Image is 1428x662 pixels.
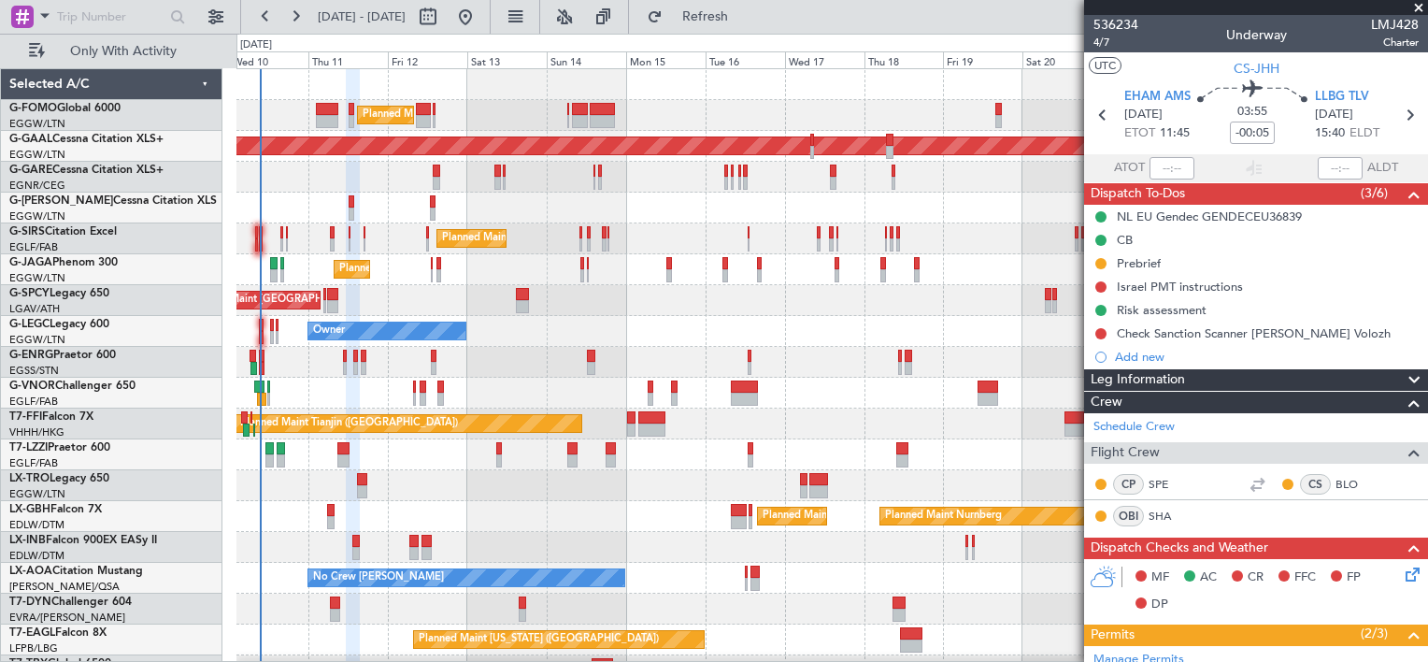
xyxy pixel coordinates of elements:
[1117,232,1133,248] div: CB
[1091,625,1135,646] span: Permits
[9,504,102,515] a: LX-GBHFalcon 7X
[9,627,107,639] a: T7-EAGLFalcon 8X
[9,627,55,639] span: T7-EAGL
[1117,255,1161,271] div: Prebrief
[9,134,52,145] span: G-GAAL
[9,165,52,176] span: G-GARE
[1371,35,1419,50] span: Charter
[1091,183,1185,205] span: Dispatch To-Dos
[339,255,634,283] div: Planned Maint [GEOGRAPHIC_DATA] ([GEOGRAPHIC_DATA])
[9,148,65,162] a: EGGW/LTN
[9,535,46,546] span: LX-INB
[1124,106,1163,124] span: [DATE]
[1093,35,1138,50] span: 4/7
[1150,157,1194,180] input: --:--
[1300,474,1331,495] div: CS
[1117,209,1302,224] div: NL EU Gendec GENDECEU36839
[9,395,58,409] a: EGLF/FAB
[1151,596,1168,614] span: DP
[1371,15,1419,35] span: LMJ428
[1115,349,1419,365] div: Add new
[763,502,1057,530] div: Planned Maint [GEOGRAPHIC_DATA] ([GEOGRAPHIC_DATA])
[1315,106,1353,124] span: [DATE]
[9,473,50,484] span: LX-TRO
[1248,568,1264,587] span: CR
[9,535,157,546] a: LX-INBFalcon 900EX EASy II
[9,566,52,577] span: LX-AOA
[9,411,93,423] a: T7-FFIFalcon 7X
[240,410,458,438] div: Planned Maint Tianjin ([GEOGRAPHIC_DATA])
[9,240,58,254] a: EGLF/FAB
[313,317,345,345] div: Owner
[9,103,57,114] span: G-FOMO
[1117,279,1243,295] div: Israel PMT instructions
[388,51,467,68] div: Fri 12
[1335,476,1378,493] a: BLO
[9,288,50,299] span: G-SPCY
[9,381,55,392] span: G-VNOR
[1237,103,1267,122] span: 03:55
[9,504,50,515] span: LX-GBH
[1234,59,1279,79] span: CS-JHH
[1091,392,1122,413] span: Crew
[9,425,64,439] a: VHHH/HKG
[363,101,657,129] div: Planned Maint [GEOGRAPHIC_DATA] ([GEOGRAPHIC_DATA])
[943,51,1022,68] div: Fri 19
[1361,624,1388,643] span: (2/3)
[1113,474,1144,495] div: CP
[1124,88,1191,107] span: EHAM AMS
[785,51,864,68] div: Wed 17
[9,611,125,625] a: EVRA/[PERSON_NAME]
[1315,124,1345,143] span: 15:40
[706,51,785,68] div: Tue 16
[9,641,58,655] a: LFPB/LBG
[9,195,113,207] span: G-[PERSON_NAME]
[57,3,164,31] input: Trip Number
[1367,159,1398,178] span: ALDT
[1149,508,1191,525] a: SHA
[240,37,272,53] div: [DATE]
[9,257,52,268] span: G-JAGA
[1114,159,1145,178] span: ATOT
[547,51,626,68] div: Sun 14
[467,51,547,68] div: Sat 13
[1113,506,1144,526] div: OBI
[1022,51,1102,68] div: Sat 20
[9,364,59,378] a: EGSS/STN
[9,333,65,347] a: EGGW/LTN
[9,442,110,453] a: T7-LZZIPraetor 600
[9,381,136,392] a: G-VNORChallenger 650
[9,271,65,285] a: EGGW/LTN
[9,350,53,361] span: G-ENRG
[9,597,51,608] span: T7-DYN
[1149,476,1191,493] a: SPE
[308,51,388,68] div: Thu 11
[9,165,164,176] a: G-GARECessna Citation XLS+
[442,224,736,252] div: Planned Maint [GEOGRAPHIC_DATA] ([GEOGRAPHIC_DATA])
[1093,418,1175,437] a: Schedule Crew
[9,549,64,563] a: EDLW/DTM
[666,10,745,23] span: Refresh
[313,564,444,592] div: No Crew [PERSON_NAME]
[1091,442,1160,464] span: Flight Crew
[9,302,60,316] a: LGAV/ATH
[9,195,217,207] a: G-[PERSON_NAME]Cessna Citation XLS
[1347,568,1361,587] span: FP
[1117,302,1207,318] div: Risk assessment
[318,8,406,25] span: [DATE] - [DATE]
[229,51,308,68] div: Wed 10
[9,319,109,330] a: G-LEGCLegacy 600
[1200,568,1217,587] span: AC
[885,502,1002,530] div: Planned Maint Nurnberg
[1093,15,1138,35] span: 536234
[9,117,65,131] a: EGGW/LTN
[9,580,120,594] a: [PERSON_NAME]/QSA
[9,319,50,330] span: G-LEGC
[419,626,659,654] div: Planned Maint [US_STATE] ([GEOGRAPHIC_DATA])
[9,257,118,268] a: G-JAGAPhenom 300
[1151,568,1169,587] span: MF
[1226,25,1287,45] div: Underway
[1315,88,1369,107] span: LLBG TLV
[1124,124,1155,143] span: ETOT
[9,209,65,223] a: EGGW/LTN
